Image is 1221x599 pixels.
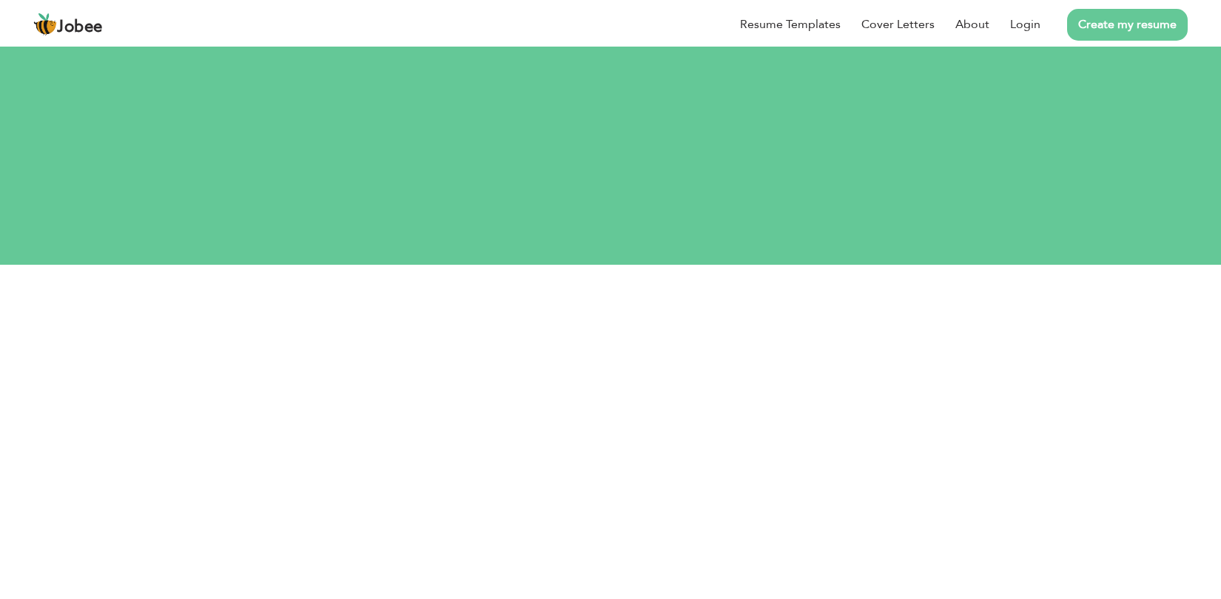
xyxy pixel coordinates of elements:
[1010,16,1040,33] a: Login
[33,13,103,36] a: Jobee
[955,16,989,33] a: About
[1067,9,1188,41] a: Create my resume
[33,13,57,36] img: jobee.io
[861,16,935,33] a: Cover Letters
[740,16,841,33] a: Resume Templates
[57,19,103,35] span: Jobee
